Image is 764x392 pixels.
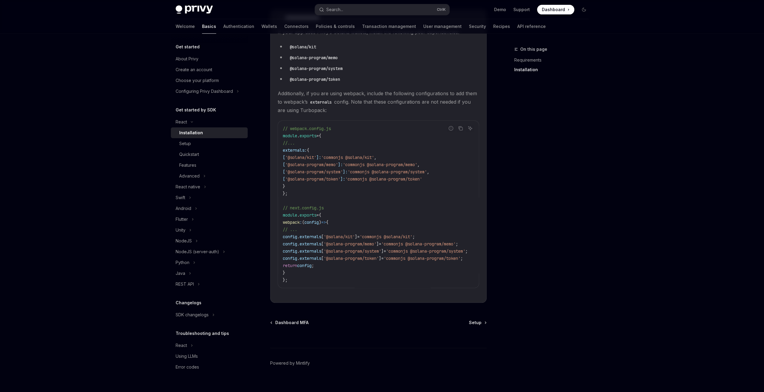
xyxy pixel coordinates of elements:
[283,191,288,196] span: };
[176,183,200,190] div: React native
[300,133,316,138] span: exports
[278,89,479,114] span: Additionally, if you are using webpack, include the following configurations to add them to webpa...
[340,176,345,182] span: ]:
[319,220,321,225] span: )
[348,169,427,175] span: 'commonjs @solana-program/system'
[176,19,195,34] a: Welcome
[270,360,310,366] a: Powered by Mintlify
[316,155,321,160] span: ]:
[520,46,547,53] span: On this page
[176,330,229,337] h5: Troubleshooting and tips
[355,234,357,239] span: ]
[457,124,464,132] button: Copy the contents from the code block
[223,19,254,34] a: Authentication
[297,248,300,254] span: .
[437,7,446,12] span: Ctrl K
[171,127,248,138] a: Installation
[412,234,415,239] span: ;
[176,88,233,95] div: Configuring Privy Dashboard
[300,256,321,261] span: externals
[270,10,487,303] details: **** **** **** ****If your app uses Privy’s Solana wallets, install the following peer dependenci...
[179,140,191,147] div: Setup
[176,237,192,245] div: NodeJS
[297,256,300,261] span: .
[345,176,422,182] span: 'commonjs @solana-program/token'
[285,155,316,160] span: '@solana/kit'
[285,176,340,182] span: '@solana-program/token'
[287,54,340,61] code: @solana-program/memo
[312,263,314,268] span: ;
[494,7,506,13] a: Demo
[300,220,302,225] span: :
[493,19,510,34] a: Recipes
[283,263,297,268] span: return
[321,241,324,247] span: [
[285,162,338,167] span: '@solana-program/memo'
[179,162,196,169] div: Features
[466,124,474,132] button: Ask AI
[465,248,468,254] span: ;
[302,220,304,225] span: (
[308,99,334,105] code: externals
[514,65,593,74] a: Installation
[176,281,194,288] div: REST API
[427,169,429,175] span: ,
[283,227,297,232] span: // ...
[315,4,449,15] button: Search...CtrlK
[297,241,300,247] span: .
[579,5,589,14] button: Toggle dark mode
[297,212,300,218] span: .
[469,19,486,34] a: Security
[283,133,297,138] span: module
[423,19,462,34] a: User management
[283,176,285,182] span: [
[179,151,199,158] div: Quickstart
[321,248,324,254] span: [
[284,19,309,34] a: Connectors
[300,212,316,218] span: exports
[316,133,319,138] span: =
[384,248,386,254] span: =
[176,259,189,266] div: Python
[176,216,188,223] div: Flutter
[176,353,198,360] div: Using LLMs
[176,106,216,114] h5: Get started by SDK
[283,155,285,160] span: [
[176,77,219,84] div: Choose your platform
[542,7,565,13] span: Dashboard
[171,351,248,362] a: Using LLMs
[287,44,319,50] code: @solana/kit
[326,220,328,225] span: {
[321,256,324,261] span: [
[374,155,376,160] span: ,
[283,277,288,283] span: };
[517,19,546,34] a: API reference
[456,241,458,247] span: ;
[283,147,307,153] span: externals:
[381,241,456,247] span: 'commonjs @solana-program/memo'
[176,5,213,14] img: dark logo
[321,234,324,239] span: [
[283,126,331,131] span: // webpack.config.js
[343,169,348,175] span: ]:
[202,19,216,34] a: Basics
[283,169,285,175] span: [
[357,234,360,239] span: =
[319,212,321,218] span: {
[469,320,482,326] span: Setup
[283,256,297,261] span: config
[287,76,343,83] code: @solana-program/token
[283,212,297,218] span: module
[324,234,355,239] span: '@solana/kit'
[307,147,309,153] span: {
[283,270,285,275] span: }
[321,155,374,160] span: 'commonjs @solana/kit'
[316,19,355,34] a: Policies & controls
[171,149,248,160] a: Quickstart
[275,320,309,326] span: Dashboard MFA
[283,220,300,225] span: webpack
[171,53,248,64] a: About Privy
[321,220,326,225] span: =>
[381,256,384,261] span: =
[283,248,297,254] span: config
